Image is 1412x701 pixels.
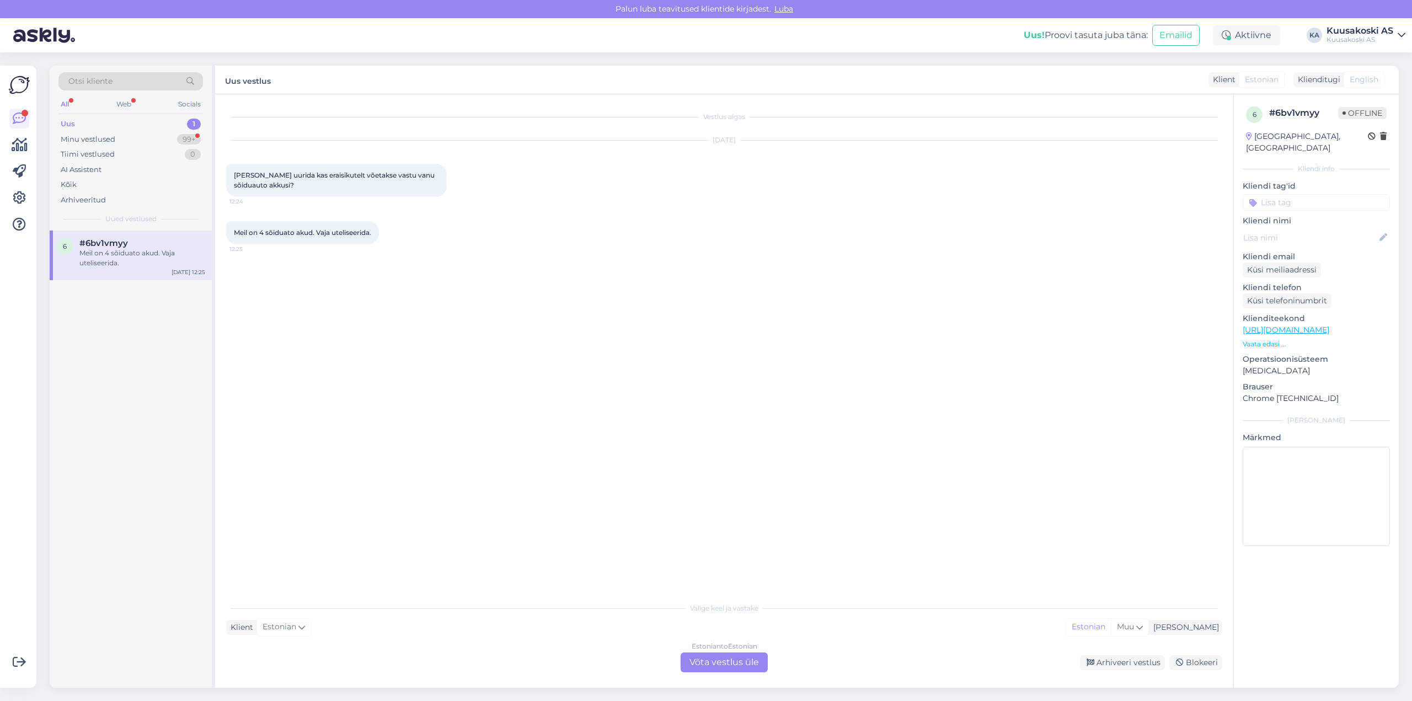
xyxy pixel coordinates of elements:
div: Socials [176,97,203,111]
div: Klienditugi [1293,74,1340,85]
div: Kõik [61,179,77,190]
span: Uued vestlused [105,214,157,224]
a: Kuusakoski ASKuusakoski AS [1327,26,1405,44]
a: [URL][DOMAIN_NAME] [1243,325,1329,335]
span: Otsi kliente [68,76,113,87]
input: Lisa nimi [1243,232,1377,244]
div: Küsi meiliaadressi [1243,263,1321,277]
div: [GEOGRAPHIC_DATA], [GEOGRAPHIC_DATA] [1246,131,1368,154]
span: Estonian [263,621,296,633]
span: 12:24 [229,197,271,206]
input: Lisa tag [1243,194,1390,211]
div: Meil on 4 sõiduato akud. Vaja uteliseerida. [79,248,205,268]
div: KA [1307,28,1322,43]
b: Uus! [1024,30,1045,40]
div: # 6bv1vmyy [1269,106,1338,120]
div: Arhiveeri vestlus [1080,655,1165,670]
div: [DATE] 12:25 [172,268,205,276]
div: 0 [185,149,201,160]
p: Kliendi nimi [1243,215,1390,227]
div: Blokeeri [1169,655,1222,670]
button: Emailid [1152,25,1200,46]
p: Vaata edasi ... [1243,339,1390,349]
div: Arhiveeritud [61,195,106,206]
p: Kliendi tag'id [1243,180,1390,192]
div: Küsi telefoninumbrit [1243,293,1331,308]
p: Operatsioonisüsteem [1243,354,1390,365]
div: [PERSON_NAME] [1149,622,1219,633]
span: 12:25 [229,245,271,253]
span: Offline [1338,107,1387,119]
div: Klient [226,622,253,633]
p: Chrome [TECHNICAL_ID] [1243,393,1390,404]
label: Uus vestlus [225,72,271,87]
span: Luba [771,4,796,14]
span: English [1350,74,1378,85]
div: Minu vestlused [61,134,115,145]
p: Märkmed [1243,432,1390,443]
p: Klienditeekond [1243,313,1390,324]
p: Kliendi email [1243,251,1390,263]
span: Meil on 4 sõiduato akud. Vaja uteliseerida. [234,228,371,237]
span: Muu [1117,622,1134,632]
div: [PERSON_NAME] [1243,415,1390,425]
div: Estonian [1066,619,1111,635]
div: 1 [187,119,201,130]
div: Aktiivne [1213,25,1280,45]
span: Estonian [1245,74,1279,85]
p: Brauser [1243,381,1390,393]
div: Võta vestlus üle [681,652,768,672]
div: Uus [61,119,75,130]
div: Kuusakoski AS [1327,35,1393,44]
div: [DATE] [226,135,1222,145]
span: #6bv1vmyy [79,238,128,248]
div: Kliendi info [1243,164,1390,174]
div: AI Assistent [61,164,101,175]
div: 99+ [177,134,201,145]
div: Klient [1208,74,1235,85]
div: Tiimi vestlused [61,149,115,160]
span: 6 [63,242,67,250]
div: Proovi tasuta juba täna: [1024,29,1148,42]
span: [PERSON_NAME] uurida kas eraisikutelt võetakse vastu vanu sõiduauto akkusi? [234,171,436,189]
p: Kliendi telefon [1243,282,1390,293]
div: Valige keel ja vastake [226,603,1222,613]
p: [MEDICAL_DATA] [1243,365,1390,377]
div: Kuusakoski AS [1327,26,1393,35]
div: All [58,97,71,111]
span: 6 [1253,110,1256,119]
img: Askly Logo [9,74,30,95]
div: Estonian to Estonian [692,641,757,651]
div: Web [114,97,133,111]
div: Vestlus algas [226,112,1222,122]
